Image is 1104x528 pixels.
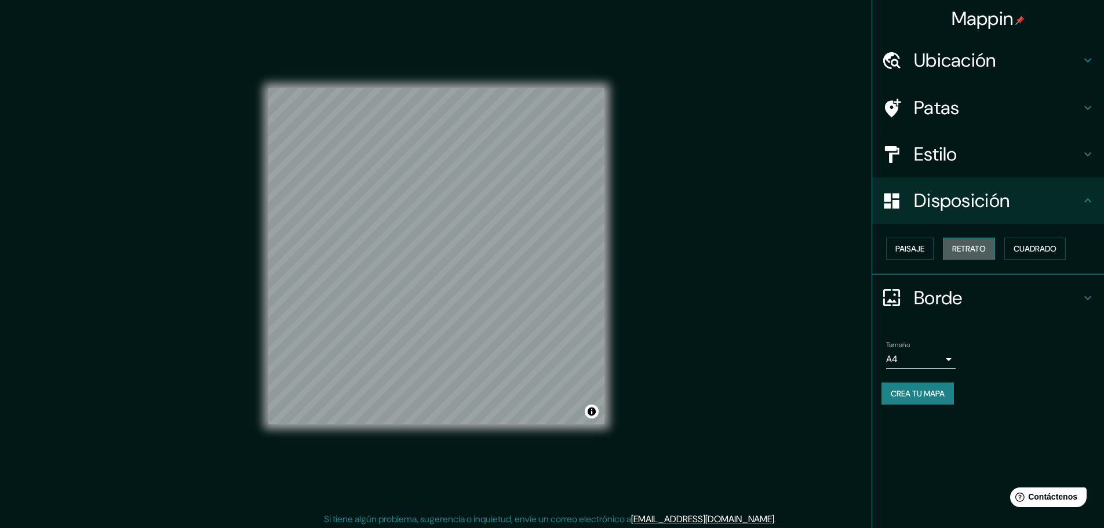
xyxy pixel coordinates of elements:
font: Ubicación [914,48,996,72]
button: Activar o desactivar atribución [585,405,599,418]
div: Borde [872,275,1104,321]
font: Borde [914,286,963,310]
font: Retrato [952,243,986,254]
font: Tamaño [886,340,910,349]
font: A4 [886,353,898,365]
div: Ubicación [872,37,1104,83]
font: . [778,512,780,525]
font: Paisaje [895,243,924,254]
button: Paisaje [886,238,934,260]
button: Crea tu mapa [881,383,954,405]
font: Patas [914,96,960,120]
font: Si tiene algún problema, sugerencia o inquietud, envíe un correo electrónico a [324,513,631,525]
a: [EMAIL_ADDRESS][DOMAIN_NAME] [631,513,774,525]
font: . [774,513,776,525]
div: Estilo [872,131,1104,177]
iframe: Lanzador de widgets de ayuda [1001,483,1091,515]
font: Disposición [914,188,1010,213]
img: pin-icon.png [1015,16,1025,25]
div: Patas [872,85,1104,131]
div: A4 [886,350,956,369]
font: Crea tu mapa [891,388,945,399]
button: Cuadrado [1004,238,1066,260]
font: Mappin [952,6,1014,31]
div: Disposición [872,177,1104,224]
font: Estilo [914,142,957,166]
button: Retrato [943,238,995,260]
canvas: Mapa [268,88,604,424]
font: Cuadrado [1014,243,1056,254]
font: . [776,512,778,525]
